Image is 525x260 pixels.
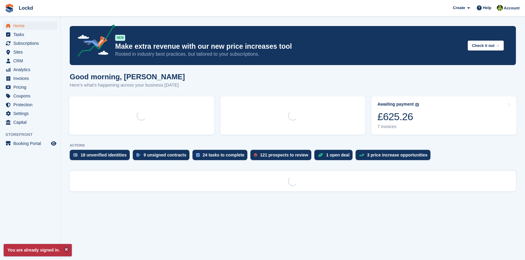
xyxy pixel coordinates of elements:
span: Create [453,5,465,11]
a: menu [3,100,57,109]
img: contract_signature_icon-13c848040528278c33f63329250d36e43548de30e8caae1d1a13099fd9432cc5.svg [136,153,141,157]
a: menu [3,48,57,56]
a: menu [3,57,57,65]
a: menu [3,65,57,74]
a: menu [3,109,57,118]
span: Home [13,21,50,30]
a: 3 price increase opportunities [356,150,433,163]
span: Sites [13,48,50,56]
span: Settings [13,109,50,118]
h1: Good morning, [PERSON_NAME] [70,73,185,81]
a: menu [3,39,57,48]
a: 18 unverified identities [70,150,133,163]
a: Preview store [50,140,57,147]
a: 1 open deal [314,150,356,163]
a: 24 tasks to complete [192,150,251,163]
span: Subscriptions [13,39,50,48]
a: Lockd [16,3,35,13]
button: Check it out → [468,41,504,51]
img: stora-icon-8386f47178a22dfd0bd8f6a31ec36ba5ce8667c1dd55bd0f319d3a0aa187defe.svg [5,4,14,13]
div: 121 prospects to review [260,153,308,157]
div: 9 unsigned contracts [144,153,186,157]
div: Awaiting payment [377,102,414,107]
a: menu [3,92,57,100]
p: ACTIONS [70,143,516,147]
span: Capital [13,118,50,127]
a: menu [3,139,57,148]
span: Pricing [13,83,50,91]
span: Help [483,5,491,11]
div: 3 price increase opportunities [367,153,427,157]
span: Account [504,5,520,11]
p: Here's what's happening across your business [DATE] [70,82,185,89]
p: Rooted in industry best practices, but tailored to your subscriptions. [115,51,463,58]
img: price_increase_opportunities-93ffe204e8149a01c8c9dc8f82e8f89637d9d84a8eef4429ea346261dce0b2c0.svg [359,154,364,156]
img: task-75834270c22a3079a89374b754ae025e5fb1db73e45f91037f5363f120a921f8.svg [196,153,200,157]
span: Tasks [13,30,50,39]
a: 121 prospects to review [250,150,314,163]
a: menu [3,118,57,127]
img: prospect-51fa495bee0391a8d652442698ab0144808aea92771e9ea1ae160a38d050c398.svg [254,153,257,157]
div: 24 tasks to complete [203,153,245,157]
img: Jamie Budding [497,5,503,11]
a: Awaiting payment £625.26 7 invoices [371,96,517,135]
div: £625.26 [377,110,419,123]
span: CRM [13,57,50,65]
div: 18 unverified identities [81,153,127,157]
p: You are already signed in. [4,244,72,256]
p: Make extra revenue with our new price increases tool [115,42,463,51]
div: 7 invoices [377,124,419,129]
span: Coupons [13,92,50,100]
span: Storefront [5,132,60,138]
div: NEW [115,35,125,41]
a: 9 unsigned contracts [133,150,192,163]
span: Invoices [13,74,50,83]
span: Booking Portal [13,139,50,148]
img: icon-info-grey-7440780725fd019a000dd9b08b2336e03edf1995a4989e88bcd33f0948082b44.svg [415,103,419,107]
a: menu [3,74,57,83]
a: menu [3,21,57,30]
div: 1 open deal [326,153,349,157]
img: price-adjustments-announcement-icon-8257ccfd72463d97f412b2fc003d46551f7dbcb40ab6d574587a9cd5c0d94... [72,25,115,59]
span: Protection [13,100,50,109]
img: verify_identity-adf6edd0f0f0b5bbfe63781bf79b02c33cf7c696d77639b501bdc392416b5a36.svg [73,153,78,157]
span: Analytics [13,65,50,74]
img: deal-1b604bf984904fb50ccaf53a9ad4b4a5d6e5aea283cecdc64d6e3604feb123c2.svg [318,153,323,157]
a: menu [3,83,57,91]
a: menu [3,30,57,39]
